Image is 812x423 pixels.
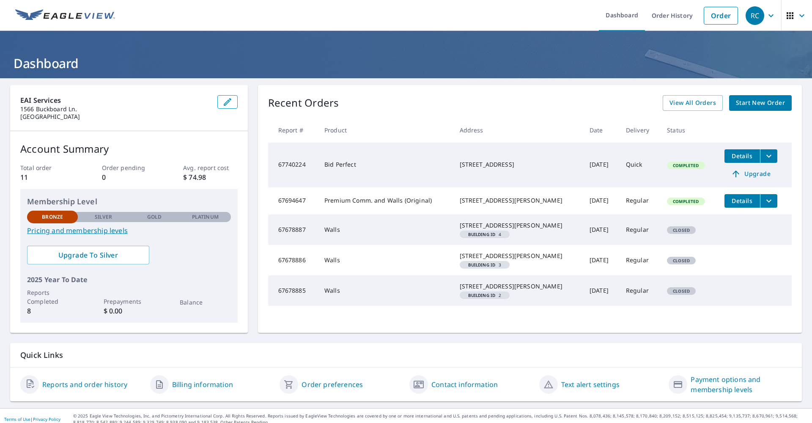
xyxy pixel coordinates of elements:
[463,263,507,267] span: 3
[27,275,231,285] p: 2025 Year To Date
[20,163,74,172] p: Total order
[4,417,60,422] p: |
[20,172,74,182] p: 11
[104,297,154,306] p: Prepayments
[760,194,777,208] button: filesDropdownBtn-67694647
[668,227,695,233] span: Closed
[468,293,496,297] em: Building ID
[20,105,211,113] p: 1566 Buckboard Ln.
[724,149,760,163] button: detailsBtn-67740224
[583,214,619,245] td: [DATE]
[730,169,772,179] span: Upgrade
[668,288,695,294] span: Closed
[318,214,453,245] td: Walls
[619,187,660,214] td: Regular
[42,213,63,221] p: Bronze
[663,95,723,111] a: View All Orders
[102,172,156,182] p: 0
[660,118,718,143] th: Status
[104,306,154,316] p: $ 0.00
[561,379,620,390] a: Text alert settings
[192,213,219,221] p: Platinum
[619,275,660,306] td: Regular
[268,275,318,306] td: 67678885
[20,95,211,105] p: EAI Services
[736,98,785,108] span: Start New Order
[268,143,318,187] td: 67740224
[468,232,496,236] em: Building ID
[27,246,149,264] a: Upgrade To Silver
[460,196,576,205] div: [STREET_ADDRESS][PERSON_NAME]
[460,282,576,291] div: [STREET_ADDRESS][PERSON_NAME]
[302,379,363,390] a: Order preferences
[463,232,507,236] span: 4
[583,187,619,214] td: [DATE]
[183,172,237,182] p: $ 74.98
[431,379,498,390] a: Contact information
[33,416,60,422] a: Privacy Policy
[318,143,453,187] td: Bid Perfect
[746,6,764,25] div: RC
[668,258,695,264] span: Closed
[463,293,507,297] span: 2
[27,306,78,316] p: 8
[268,187,318,214] td: 67694647
[619,245,660,275] td: Regular
[583,143,619,187] td: [DATE]
[583,118,619,143] th: Date
[318,245,453,275] td: Walls
[669,98,716,108] span: View All Orders
[268,214,318,245] td: 67678887
[468,263,496,267] em: Building ID
[20,113,211,121] p: [GEOGRAPHIC_DATA]
[619,214,660,245] td: Regular
[20,141,238,157] p: Account Summary
[460,221,576,230] div: [STREET_ADDRESS][PERSON_NAME]
[10,55,802,72] h1: Dashboard
[27,288,78,306] p: Reports Completed
[15,9,115,22] img: EV Logo
[318,187,453,214] td: Premium Comm. and Walls (Original)
[42,379,127,390] a: Reports and order history
[730,197,755,205] span: Details
[729,95,792,111] a: Start New Order
[27,225,231,236] a: Pricing and membership levels
[453,118,583,143] th: Address
[27,196,231,207] p: Membership Level
[668,162,704,168] span: Completed
[460,160,576,169] div: [STREET_ADDRESS]
[724,194,760,208] button: detailsBtn-67694647
[730,152,755,160] span: Details
[583,245,619,275] td: [DATE]
[20,350,792,360] p: Quick Links
[318,275,453,306] td: Walls
[724,167,777,181] a: Upgrade
[760,149,777,163] button: filesDropdownBtn-67740224
[691,374,792,395] a: Payment options and membership levels
[95,213,112,221] p: Silver
[183,163,237,172] p: Avg. report cost
[619,143,660,187] td: Quick
[668,198,704,204] span: Completed
[318,118,453,143] th: Product
[180,298,230,307] p: Balance
[619,118,660,143] th: Delivery
[268,118,318,143] th: Report #
[172,379,233,390] a: Billing information
[147,213,162,221] p: Gold
[704,7,738,25] a: Order
[460,252,576,260] div: [STREET_ADDRESS][PERSON_NAME]
[34,250,143,260] span: Upgrade To Silver
[268,95,339,111] p: Recent Orders
[268,245,318,275] td: 67678886
[583,275,619,306] td: [DATE]
[4,416,30,422] a: Terms of Use
[102,163,156,172] p: Order pending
